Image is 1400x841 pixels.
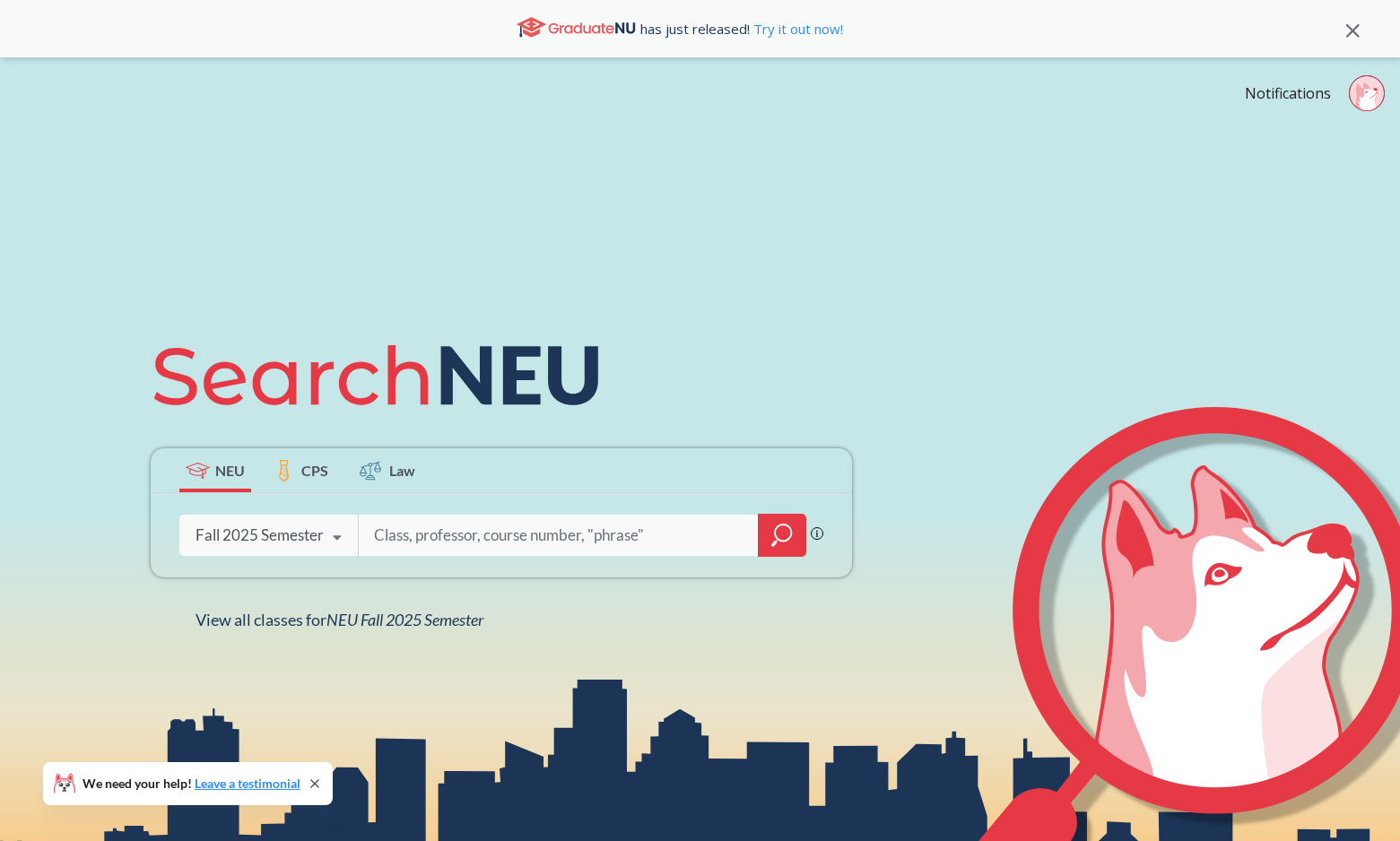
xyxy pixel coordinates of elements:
span: CPS [301,460,328,481]
a: Notifications [1245,83,1331,103]
span: Law [389,460,415,481]
img: sandbox logo [18,75,60,130]
div: Fall 2025 Semester [196,525,324,545]
div: magnifying glass [758,514,806,557]
input: Class, professor, course number, "phrase" [372,516,745,554]
span: NEU Fall 2025 Semester [326,610,483,629]
a: sandbox logo [18,75,60,135]
svg: magnifying glass [771,523,793,548]
span: NEU [215,460,245,481]
span: View all classes for [196,610,483,629]
a: Try it out now! [750,20,843,38]
a: Leave a testimonial [195,776,300,791]
span: We need your help! [83,777,300,790]
span: has just released! [640,19,843,39]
